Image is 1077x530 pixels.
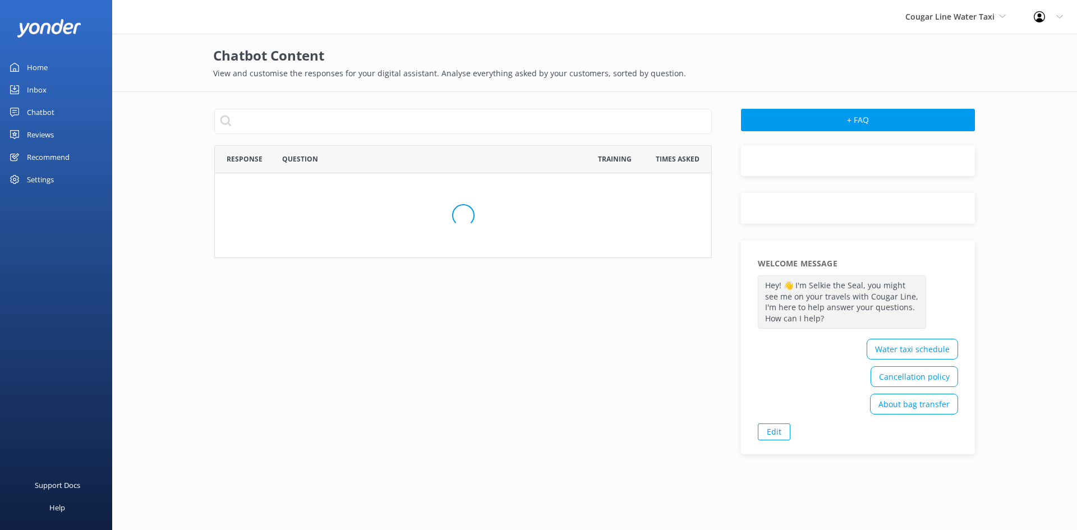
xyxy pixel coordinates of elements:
p: View and customise the responses for your digital assistant. Analyse everything asked by your cus... [213,67,976,80]
div: Water taxi schedule [867,339,958,360]
span: Cougar Line Water Taxi [905,11,995,22]
div: Support Docs [35,474,80,496]
div: Settings [27,168,54,191]
span: Times Asked [656,154,699,164]
img: yonder-white-logo.png [17,19,81,38]
button: + FAQ [741,109,975,131]
div: Inbox [27,79,47,101]
div: Chatbot [27,101,54,123]
div: Recommend [27,146,70,168]
span: Training [598,154,632,164]
span: Question [282,154,318,164]
div: grid [214,173,712,257]
div: Home [27,56,48,79]
span: Response [227,154,263,164]
div: About bag transfer [870,394,958,414]
div: Cancellation policy [871,366,958,387]
div: Help [49,496,65,519]
h2: Chatbot Content [213,45,976,66]
p: Hey! 👋 I'm Selkie the Seal, you might see me on your travels with Cougar Line, I'm here to help a... [758,275,926,328]
a: Edit [758,423,790,440]
div: Reviews [27,123,54,146]
h5: Welcome Message [758,257,837,270]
